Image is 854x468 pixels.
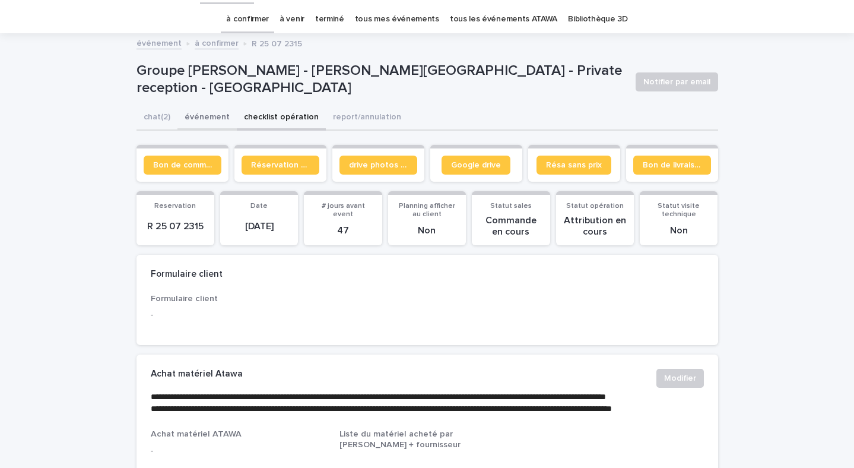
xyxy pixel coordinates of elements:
[136,106,177,131] button: chat (2)
[151,369,243,380] h2: Achat matériel Atawa
[311,225,374,236] p: 47
[339,430,461,448] span: Liste du matériel acheté par [PERSON_NAME] + fournisseur
[151,309,326,321] p: -
[151,430,242,438] span: Achat matériel ATAWA
[339,156,417,175] a: drive photos coordinateur
[536,156,611,175] a: Résa sans prix
[479,215,542,238] p: Commande en cours
[451,161,501,169] span: Google drive
[643,161,701,169] span: Bon de livraison
[633,156,711,175] a: Bon de livraison
[442,156,510,175] a: Google drive
[144,221,207,232] p: R 25 07 2315
[251,161,310,169] span: Réservation client
[136,36,182,49] a: événement
[252,36,302,49] p: R 25 07 2315
[136,62,626,97] p: Groupe [PERSON_NAME] - [PERSON_NAME][GEOGRAPHIC_DATA] - Private reception - [GEOGRAPHIC_DATA]
[250,203,268,210] span: Date
[326,106,408,131] button: report/annulation
[568,5,627,33] a: Bibliothèque 3D
[242,156,319,175] a: Réservation client
[322,203,365,218] span: # jours avant event
[237,106,326,131] button: checklist opération
[144,156,221,175] a: Bon de commande
[151,269,223,280] h2: Formulaire client
[490,203,532,210] span: Statut sales
[355,5,439,33] a: tous mes événements
[154,203,196,210] span: Reservation
[195,36,239,49] a: à confirmer
[656,369,704,388] button: Modifier
[399,203,455,218] span: Planning afficher au client
[151,445,326,457] p: -
[546,161,602,169] span: Résa sans prix
[349,161,408,169] span: drive photos coordinateur
[450,5,557,33] a: tous les événements ATAWA
[151,295,218,303] span: Formulaire client
[177,106,237,131] button: événement
[227,221,291,232] p: [DATE]
[566,203,624,210] span: Statut opération
[315,5,344,33] a: terminé
[153,161,212,169] span: Bon de commande
[280,5,304,33] a: à venir
[563,215,627,238] p: Attribution en cours
[636,72,718,91] button: Notifier par email
[643,76,710,88] span: Notifier par email
[664,372,696,384] span: Modifier
[647,225,710,236] p: Non
[226,5,269,33] a: à confirmer
[395,225,459,236] p: Non
[658,203,700,218] span: Statut visite technique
